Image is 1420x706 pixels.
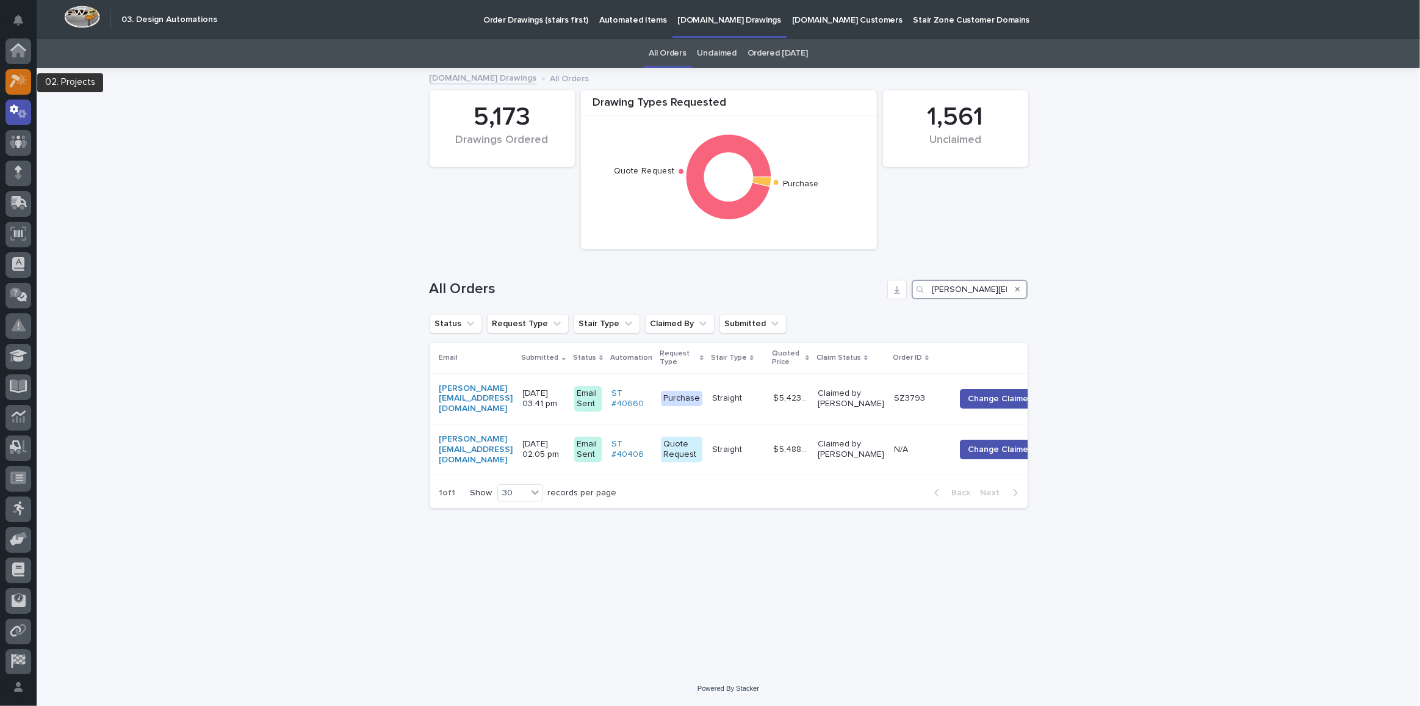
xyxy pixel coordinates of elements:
h1: All Orders [430,280,882,298]
p: $ 5,423.00 [773,391,810,404]
div: 30 [498,487,527,500]
p: [DATE] 02:05 pm [523,439,564,460]
p: Status [573,351,596,365]
button: Next [976,487,1028,498]
div: Quote Request [661,437,702,462]
button: Change Claimer [960,389,1039,409]
a: ST #40660 [611,388,651,409]
div: Drawing Types Requested [581,96,877,117]
a: Unclaimed [697,39,737,68]
p: Request Type [660,347,697,369]
p: $ 5,488.00 [773,442,810,455]
p: Stair Type [711,351,747,365]
div: 5,173 [450,102,554,133]
text: Purchase [783,180,819,189]
a: [DOMAIN_NAME] Drawings [430,70,537,84]
input: Search [912,280,1028,299]
div: Unclaimed [904,134,1007,159]
div: Email Sent [574,437,602,462]
button: Back [924,487,976,498]
div: Purchase [661,391,702,406]
span: Back [945,489,971,497]
p: N/A [894,442,910,455]
div: Notifications [15,15,31,34]
a: ST #40406 [611,439,651,460]
button: Submitted [719,314,787,333]
a: [PERSON_NAME][EMAIL_ADDRESS][DOMAIN_NAME] [439,434,513,465]
p: Claimed by [PERSON_NAME] [818,439,884,460]
a: All Orders [649,39,687,68]
p: All Orders [550,71,589,84]
p: SZ3793 [894,391,928,404]
p: Order ID [893,351,922,365]
button: Status [430,314,482,333]
p: Claim Status [816,351,861,365]
span: Change Claimer [968,443,1031,456]
tr: [PERSON_NAME][EMAIL_ADDRESS][DOMAIN_NAME] [DATE] 03:41 pmEmail SentST #40660 PurchaseStraightStra... [430,373,1059,424]
p: Show [470,488,492,498]
span: Change Claimer [968,393,1031,405]
button: Change Claimer [960,440,1039,459]
text: Quote Request [614,167,674,176]
span: Next [981,489,1007,497]
p: [DATE] 03:41 pm [523,388,564,409]
h2: 03. Design Automations [121,15,217,25]
p: Straight [712,442,744,455]
a: Powered By Stacker [697,685,759,692]
p: Submitted [522,351,559,365]
div: 1,561 [904,102,1007,133]
a: [PERSON_NAME][EMAIL_ADDRESS][DOMAIN_NAME] [439,384,513,414]
tr: [PERSON_NAME][EMAIL_ADDRESS][DOMAIN_NAME] [DATE] 02:05 pmEmail SentST #40406 Quote RequestStraigh... [430,424,1059,475]
p: Email [439,351,458,365]
button: Request Type [487,314,569,333]
p: 1 of 1 [430,478,466,508]
button: Claimed By [645,314,715,333]
img: Workspace Logo [64,5,100,28]
p: Claimed by [PERSON_NAME] [818,388,884,409]
p: Automation [610,351,652,365]
button: Stair Type [574,314,640,333]
p: Quoted Price [772,347,802,369]
button: Notifications [5,7,31,33]
div: Drawings Ordered [450,134,554,159]
div: Email Sent [574,386,602,412]
a: Ordered [DATE] [748,39,808,68]
p: records per page [548,488,617,498]
p: Straight [712,391,744,404]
